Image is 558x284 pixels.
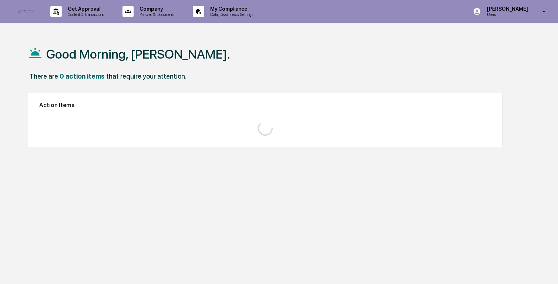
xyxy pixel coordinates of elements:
[29,72,58,80] div: There are
[18,10,36,13] img: logo
[481,12,532,17] p: Users
[60,72,105,80] div: 0 action items
[134,6,178,12] p: Company
[481,6,532,12] p: [PERSON_NAME]
[134,12,178,17] p: Policies & Documents
[204,12,257,17] p: Data, Deadlines & Settings
[106,72,186,80] div: that require your attention.
[39,102,491,109] h2: Action Items
[62,6,108,12] p: Get Approval
[204,6,257,12] p: My Compliance
[62,12,108,17] p: Content & Transactions
[46,47,230,62] h1: Good Morning, [PERSON_NAME].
